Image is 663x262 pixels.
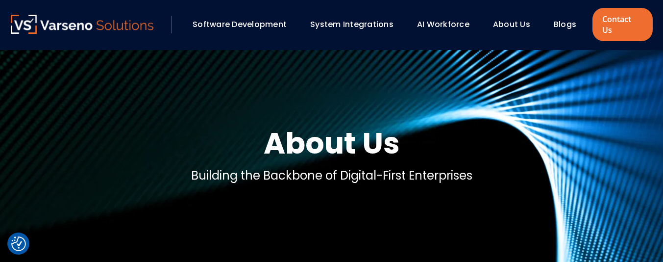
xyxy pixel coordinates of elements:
[417,19,469,30] a: AI Workforce
[264,124,400,163] h1: About Us
[191,167,472,184] p: Building the Backbone of Digital-First Enterprises
[11,236,26,251] button: Cookie Settings
[488,16,544,33] div: About Us
[493,19,530,30] a: About Us
[188,16,300,33] div: Software Development
[193,19,287,30] a: Software Development
[11,236,26,251] img: Revisit consent button
[592,8,652,41] a: Contact Us
[305,16,407,33] div: System Integrations
[554,19,576,30] a: Blogs
[11,15,154,34] img: Varseno Solutions – Product Engineering & IT Services
[412,16,483,33] div: AI Workforce
[310,19,393,30] a: System Integrations
[549,16,590,33] div: Blogs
